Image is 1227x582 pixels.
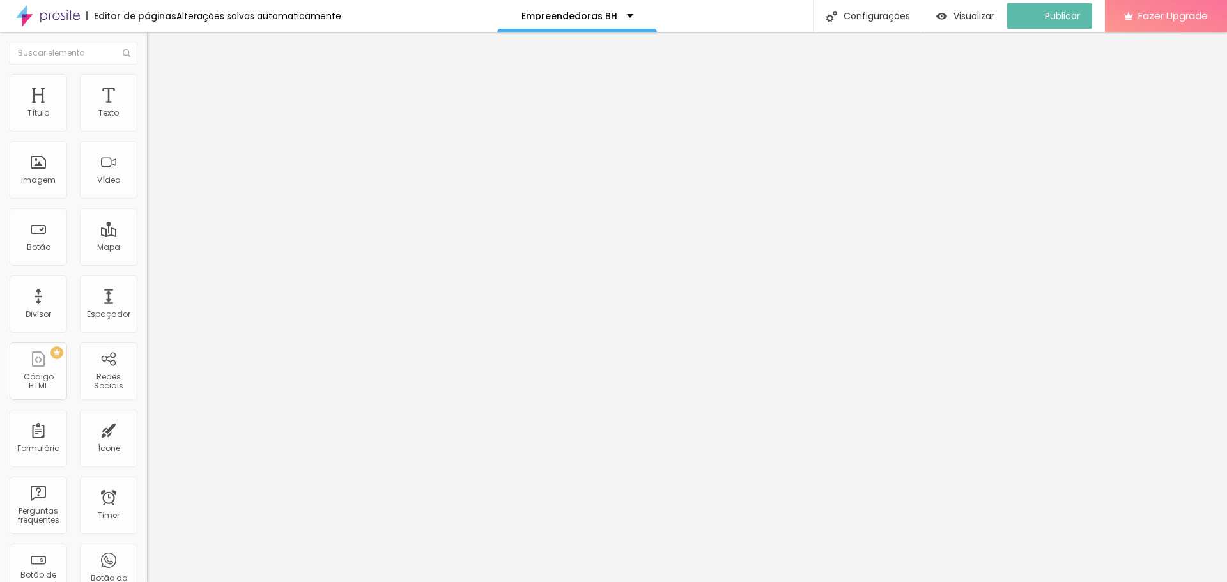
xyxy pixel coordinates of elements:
img: Icone [826,11,837,22]
div: Ícone [98,444,120,453]
div: Vídeo [97,176,120,185]
button: Visualizar [923,3,1007,29]
input: Buscar elemento [10,42,137,65]
span: Fazer Upgrade [1138,10,1208,21]
div: Título [27,109,49,118]
p: Empreendedoras BH [521,11,617,20]
div: Perguntas frequentes [13,507,63,525]
div: Timer [98,511,120,520]
div: Alterações salvas automaticamente [176,11,341,20]
div: Imagem [21,176,56,185]
button: Publicar [1007,3,1092,29]
div: Editor de páginas [86,11,176,20]
span: Publicar [1045,11,1080,21]
span: Visualizar [953,11,994,21]
div: Formulário [17,444,59,453]
img: Icone [123,49,130,57]
div: Botão [27,243,50,252]
div: Texto [98,109,119,118]
div: Divisor [26,310,51,319]
div: Redes Sociais [83,372,134,391]
div: Mapa [97,243,120,252]
iframe: Editor [147,32,1227,582]
div: Espaçador [87,310,130,319]
img: view-1.svg [936,11,947,22]
div: Código HTML [13,372,63,391]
